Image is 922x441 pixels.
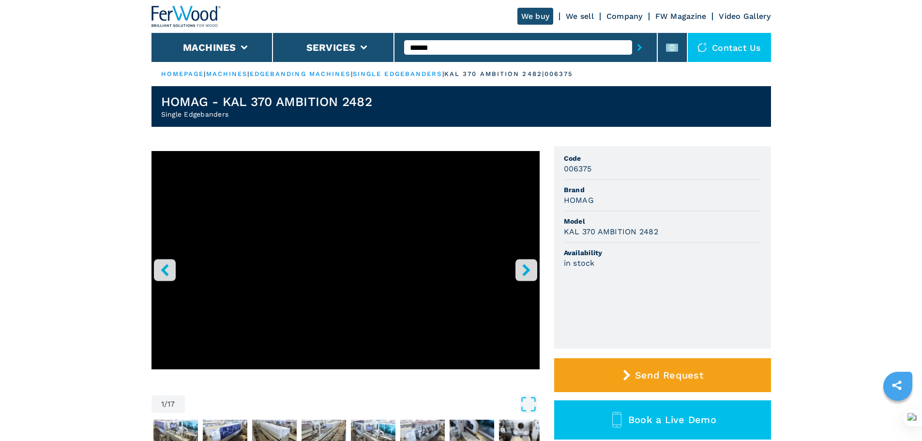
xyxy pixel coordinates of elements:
[554,358,771,392] button: Send Request
[564,216,761,226] span: Model
[564,163,592,174] h3: 006375
[187,395,537,413] button: Open Fullscreen
[697,43,707,52] img: Contact us
[564,248,761,258] span: Availability
[206,70,248,77] a: machines
[161,94,372,109] h1: HOMAG - KAL 370 AMBITION 2482
[154,259,176,281] button: left-button
[688,33,771,62] div: Contact us
[247,70,249,77] span: |
[655,12,707,21] a: FW Magazine
[161,109,372,119] h2: Single Edgebanders
[564,195,594,206] h3: HOMAG
[151,151,540,386] div: Go to Slide 1
[566,12,594,21] a: We sell
[167,400,175,408] span: 17
[564,153,761,163] span: Code
[515,259,537,281] button: right-button
[353,70,442,77] a: single edgebanders
[885,373,909,397] a: sharethis
[564,226,658,237] h3: KAL 370 AMBITION 2482
[606,12,643,21] a: Company
[881,397,915,434] iframe: Chat
[544,70,574,78] p: 006375
[204,70,206,77] span: |
[719,12,771,21] a: Video Gallery
[635,369,703,381] span: Send Request
[517,8,554,25] a: We buy
[632,36,647,59] button: submit-button
[183,42,236,53] button: Machines
[306,42,356,53] button: Services
[151,6,221,27] img: Ferwood
[151,151,540,369] iframe: Bordatrice Singola in azione - HOMAG KAL 370 AMBITION 2482 - Ferwoodgroup - 006375
[554,400,771,440] button: Book a Live Demo
[161,400,164,408] span: 1
[164,400,167,408] span: /
[564,185,761,195] span: Brand
[161,70,204,77] a: HOMEPAGE
[442,70,444,77] span: |
[628,414,716,426] span: Book a Live Demo
[444,70,544,78] p: kal 370 ambition 2482 |
[564,258,595,269] h3: in stock
[351,70,353,77] span: |
[250,70,351,77] a: edgebanding machines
